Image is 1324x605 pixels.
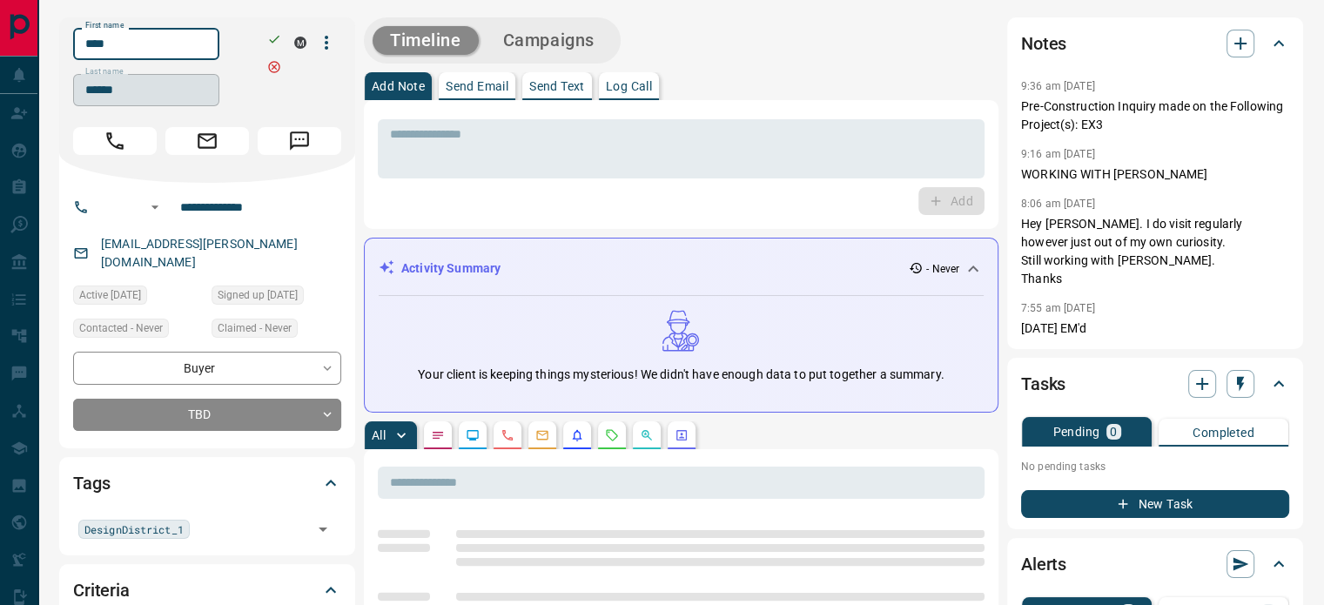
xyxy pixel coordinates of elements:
label: First name [85,20,124,31]
p: Hey [PERSON_NAME]. I do visit regularly however just out of my own curiosity. Still working with ... [1021,215,1289,288]
p: 8:06 am [DATE] [1021,198,1095,210]
button: Campaigns [486,26,612,55]
p: 0 [1110,426,1117,438]
a: [EMAIL_ADDRESS][PERSON_NAME][DOMAIN_NAME] [101,237,298,269]
h2: Criteria [73,576,130,604]
svg: Agent Actions [675,428,689,442]
label: Last name [85,66,124,77]
p: - Never [926,261,959,277]
button: New Task [1021,490,1289,518]
span: Message [258,127,341,155]
div: TBD [73,399,341,431]
button: Open [311,517,335,541]
p: 9:36 am [DATE] [1021,80,1095,92]
span: Email [165,127,249,155]
p: WORKING WITH [PERSON_NAME] [1021,165,1289,184]
div: Tasks [1021,363,1289,405]
span: Call [73,127,157,155]
p: [DATE] EM'd [1021,319,1289,338]
div: Mon Sep 20 2010 [212,286,341,310]
svg: Opportunities [640,428,654,442]
svg: Emails [535,428,549,442]
svg: Listing Alerts [570,428,584,442]
span: Contacted - Never [79,319,163,337]
div: Notes [1021,23,1289,64]
span: DesignDistrict_1 [84,521,184,538]
div: Alerts [1021,543,1289,585]
h2: Alerts [1021,550,1066,578]
svg: Notes [431,428,445,442]
svg: Lead Browsing Activity [466,428,480,442]
p: Your client is keeping things mysterious! We didn't have enough data to put together a summary. [418,366,944,384]
p: Send Text [529,80,585,92]
span: Active [DATE] [79,286,141,304]
svg: Requests [605,428,619,442]
span: Claimed - Never [218,319,292,337]
div: Sun Mar 13 2022 [73,286,203,310]
h2: Tags [73,469,110,497]
button: Open [144,197,165,218]
p: Activity Summary [401,259,501,278]
div: Activity Summary- Never [379,252,984,285]
p: Completed [1193,427,1254,439]
div: Tags [73,462,341,504]
p: All [372,429,386,441]
svg: Calls [501,428,514,442]
p: No pending tasks [1021,454,1289,480]
p: Log Call [606,80,652,92]
button: Timeline [373,26,479,55]
div: mrloft.ca [294,37,306,49]
p: Pending [1052,426,1099,438]
div: Buyer [73,352,341,384]
span: Signed up [DATE] [218,286,298,304]
p: Add Note [372,80,425,92]
p: 9:16 am [DATE] [1021,148,1095,160]
p: 7:55 am [DATE] [1021,302,1095,314]
p: Pre-Construction Inquiry made on the Following Project(s): EX3 [1021,97,1289,134]
p: Send Email [446,80,508,92]
h2: Tasks [1021,370,1065,398]
h2: Notes [1021,30,1066,57]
